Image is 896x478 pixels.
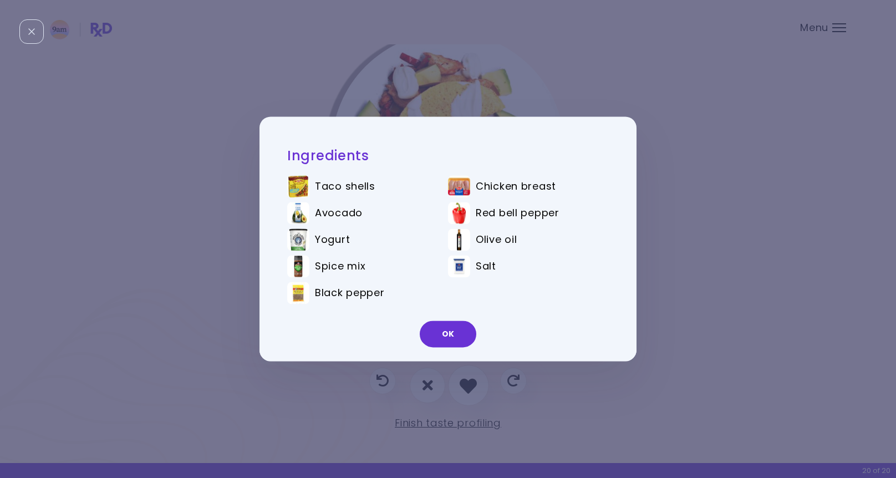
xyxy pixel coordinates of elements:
span: Avocado [315,207,363,220]
span: Taco shells [315,181,375,193]
span: Olive oil [476,234,517,246]
h2: Ingredients [287,147,609,164]
span: Red bell pepper [476,207,559,220]
div: Close [19,19,44,44]
span: Chicken breast [476,181,556,193]
span: Spice mix [315,261,365,273]
span: Salt [476,261,496,273]
button: OK [420,321,476,348]
span: Black pepper [315,287,385,299]
span: Yogurt [315,234,350,246]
